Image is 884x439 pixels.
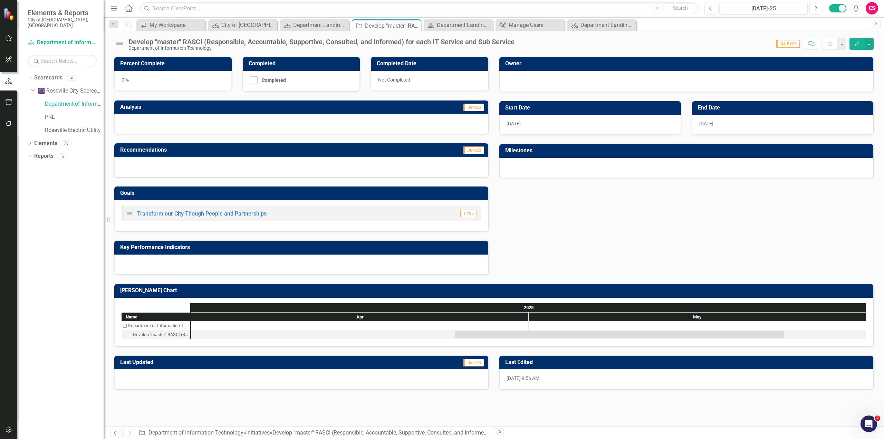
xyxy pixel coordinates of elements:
[293,21,347,29] div: Department Landing Page
[221,21,276,29] div: City of [GEOGRAPHIC_DATA]
[45,126,104,134] a: Roseville Electric Utility
[249,60,357,67] h3: Completed
[138,429,489,437] div: » »
[120,244,485,250] h3: Key Performance Indicators
[120,190,485,196] h3: Goals
[28,17,97,28] small: City of [GEOGRAPHIC_DATA], [GEOGRAPHIC_DATA]
[61,140,72,146] div: 78
[505,60,870,67] h3: Owner
[137,210,267,217] a: Transform our City Though People and Partnerships
[663,3,698,13] button: Search
[57,153,68,159] div: 5
[505,359,870,365] h3: Last Edited
[499,369,873,389] div: [DATE] 9:56 AM
[28,55,97,67] input: Search Below...
[505,147,870,154] h3: Milestones
[128,321,188,330] div: Department of Information Technology
[722,4,805,13] div: [DATE]-25
[128,38,515,46] div: Develop "master" RASCI (Responsible, Accountable, Supportive, Consulted, and Informed) for each I...
[463,104,484,111] span: Jun-25
[272,429,576,436] div: Develop "master" RASCI (Responsible, Accountable, Supportive, Consulted, and Informed) for each I...
[210,21,276,29] a: City of [GEOGRAPHIC_DATA]
[191,313,529,322] div: Apr
[246,429,270,436] a: Initiatives
[125,209,134,218] img: Not Defined
[460,210,477,217] span: FY25
[365,21,419,30] div: Develop "master" RASCI (Responsible, Accountable, Supportive, Consulted, and Informed) for each I...
[34,74,63,82] a: Scorecards
[463,146,484,154] span: Jun-25
[28,9,97,17] span: Elements & Reports
[3,8,16,20] img: ClearPoint Strategy
[45,100,104,108] a: Department of Information Technology
[114,71,232,91] div: 0 %
[34,152,54,160] a: Reports
[150,21,204,29] div: My Workspace
[133,330,188,339] div: Develop "master" RASCI (Responsible, Accountable, Supportive, Consulted, and Informed) for each I...
[140,2,699,15] input: Search ClearPoint...
[128,46,515,51] div: Department of Information Technology
[148,429,243,436] a: Department of Information Technology
[138,21,204,29] a: My Workspace
[507,121,521,126] span: [DATE]
[28,39,97,47] a: Department of Information Technology
[580,21,635,29] div: Department Landing Page
[114,38,125,49] img: Not Defined
[34,140,57,147] a: Elements
[122,321,190,330] div: Task: Department of Information Technology Start date: 2025-04-24 End date: 2025-04-25
[875,416,880,421] span: 2
[437,21,491,29] div: Department Landing Page
[122,330,190,339] div: Develop "master" RASCI (Responsible, Accountable, Supportive, Consulted, and Informed) for each I...
[38,87,104,95] a: 🌆 Roseville City Scorecard
[120,60,228,67] h3: Percent Complete
[120,104,301,110] h3: Analysis
[497,21,563,29] a: Manage Users
[282,21,347,29] a: Department Landing Page
[505,105,678,111] h3: Start Date
[122,330,190,339] div: Task: Start date: 2025-04-24 End date: 2025-05-24
[122,321,190,330] div: Department of Information Technology
[529,313,866,322] div: May
[66,75,77,81] div: 4
[866,2,878,15] button: CS
[509,21,563,29] div: Manage Users
[120,287,870,294] h3: [PERSON_NAME] Chart
[122,313,190,321] div: Name
[120,147,370,153] h3: Recommendations
[371,71,488,91] div: Not Completed
[673,5,688,11] span: Search
[699,121,713,126] span: [DATE]
[191,303,866,312] div: 2025
[776,40,800,48] span: Q4-FY25
[425,21,491,29] a: Department Landing Page
[45,113,104,121] a: PRL
[698,105,870,111] h3: End Date
[377,60,485,67] h3: Completed Date
[569,21,635,29] a: Department Landing Page
[120,359,342,365] h3: Last Updated
[719,2,808,15] button: [DATE]-25
[861,416,877,432] iframe: Intercom live chat
[455,331,784,338] div: Task: Start date: 2025-04-24 End date: 2025-05-24
[463,359,484,366] span: Jun-25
